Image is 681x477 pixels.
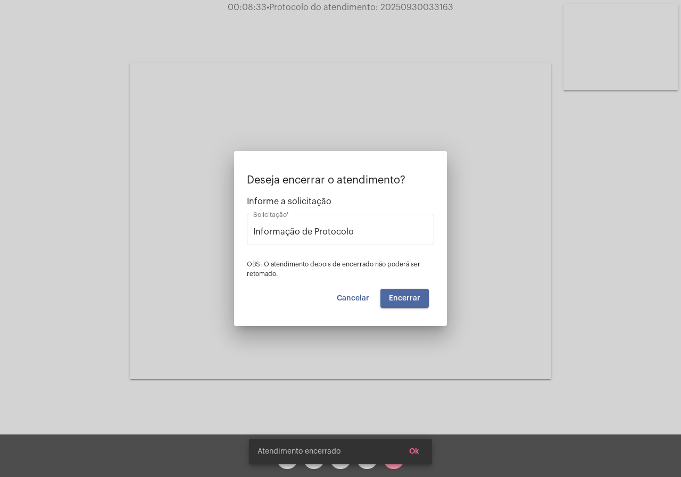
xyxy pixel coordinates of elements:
span: Ok [409,448,419,455]
input: Buscar solicitação [253,227,428,237]
span: Informe a solicitação [247,197,434,206]
button: Encerrar [380,289,429,308]
span: 00:08:33 [228,3,267,12]
span: Cancelar [337,295,369,302]
span: OBS: O atendimento depois de encerrado não poderá ser retomado. [247,261,420,277]
span: Atendimento encerrado [258,446,340,457]
span: Encerrar [389,295,420,302]
p: Deseja encerrar o atendimento? [247,174,434,186]
span: Protocolo do atendimento: 20250930033163 [267,3,453,12]
span: • [267,3,269,12]
button: Cancelar [328,289,378,308]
